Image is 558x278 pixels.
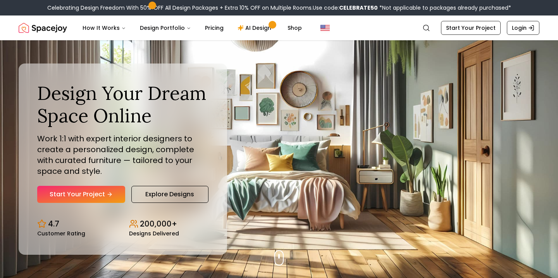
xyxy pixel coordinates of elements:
a: Shop [281,20,308,36]
a: Start Your Project [441,21,501,35]
a: Spacejoy [19,20,67,36]
small: Designs Delivered [129,231,179,236]
button: How It Works [76,20,132,36]
p: 200,000+ [140,218,177,229]
p: Work 1:1 with expert interior designers to create a personalized design, complete with curated fu... [37,133,208,177]
a: Start Your Project [37,186,125,203]
p: 4.7 [48,218,59,229]
nav: Main [76,20,308,36]
a: AI Design [231,20,280,36]
a: Login [507,21,539,35]
a: Explore Designs [131,186,208,203]
span: *Not applicable to packages already purchased* [378,4,511,12]
img: Spacejoy Logo [19,20,67,36]
b: CELEBRATE50 [339,4,378,12]
button: Design Portfolio [134,20,197,36]
nav: Global [19,15,539,40]
div: Design stats [37,212,208,236]
h1: Design Your Dream Space Online [37,82,208,127]
span: Use code: [313,4,378,12]
div: Celebrating Design Freedom With 50% OFF All Design Packages + Extra 10% OFF on Multiple Rooms. [47,4,511,12]
a: Pricing [199,20,230,36]
small: Customer Rating [37,231,85,236]
img: United States [320,23,330,33]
